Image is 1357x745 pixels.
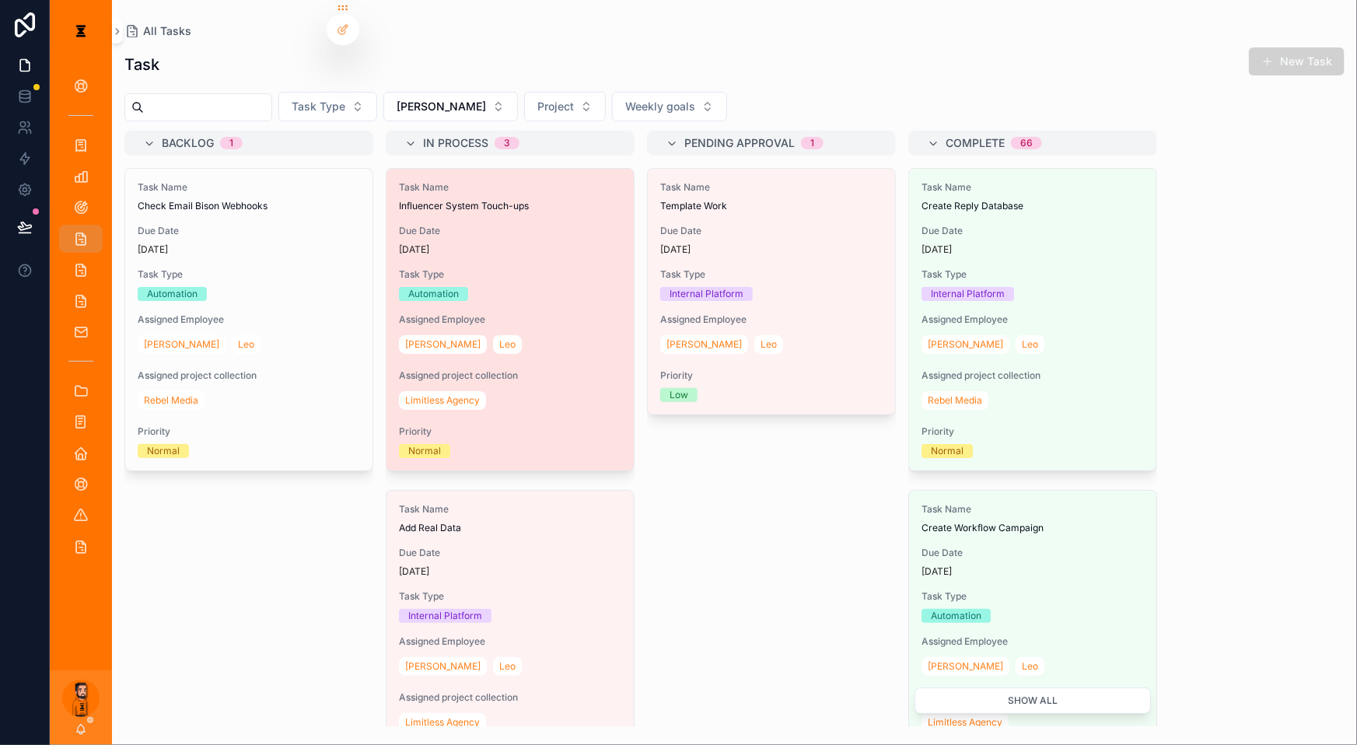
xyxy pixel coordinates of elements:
a: All Tasks [124,23,191,39]
span: [PERSON_NAME] [928,660,1003,673]
button: Select Button [278,92,377,121]
span: Task Name [399,181,621,194]
button: New Task [1249,47,1345,75]
span: Assigned Employee [922,635,1144,648]
span: Assigned Employee [922,313,1144,326]
span: Assigned Employee [399,313,621,326]
span: Leo [499,660,516,673]
span: Task Type [138,268,360,281]
span: Create Workflow Campaign [922,522,1144,534]
a: Leo [1016,657,1044,676]
span: Task Type [660,268,883,281]
span: [PERSON_NAME] [928,338,1003,351]
p: [DATE] [922,565,952,578]
span: [PERSON_NAME] [144,338,219,351]
span: Rebel Media [144,394,198,407]
div: Automation [147,287,198,301]
div: 1 [810,137,814,149]
span: Task Type [922,268,1144,281]
span: Leo [761,338,777,351]
span: Assigned project collection [922,369,1144,382]
span: Leo [238,338,254,351]
span: Task Name [138,181,360,194]
span: Leo [499,338,516,351]
span: Task Type [922,590,1144,603]
a: [PERSON_NAME] [660,335,748,354]
span: Pending Approval [684,135,795,151]
a: Leo [493,335,522,354]
a: Limitless Agency [399,713,486,732]
span: Task Type [399,268,621,281]
a: [PERSON_NAME] [922,657,1009,676]
span: [PERSON_NAME] [397,99,486,114]
span: Influencer System Touch-ups [399,200,621,212]
span: Priority [399,425,621,438]
span: Assigned Employee [138,313,360,326]
span: Assigned Employee [399,635,621,648]
a: Leo [1016,335,1044,354]
span: Assigned project collection [138,369,360,382]
span: Check Email Bison Webhooks [138,200,360,212]
span: All Tasks [143,23,191,39]
span: Assigned project collection [399,691,621,704]
div: Normal [408,444,441,458]
button: Show all [915,687,1151,714]
a: Rebel Media [922,391,988,410]
a: Task NameInfluencer System Touch-upsDue Date[DATE]Task TypeAutomationAssigned Employee[PERSON_NAM... [386,168,635,471]
span: Limitless Agency [405,394,480,407]
p: [DATE] [922,243,952,256]
span: Task Name [922,181,1144,194]
a: Rebel Media [138,391,205,410]
div: Normal [147,444,180,458]
span: Assigned Employee [660,313,883,326]
a: Limitless Agency [399,391,486,410]
div: Normal [931,444,964,458]
span: Due Date [399,225,621,237]
span: Due Date [399,547,621,559]
p: [DATE] [399,565,429,578]
a: Task NameTemplate WorkDue Date[DATE]Task TypeInternal PlatformAssigned Employee[PERSON_NAME]LeoPr... [647,168,896,415]
button: Select Button [612,92,727,121]
p: [DATE] [660,243,691,256]
span: Create Reply Database [922,200,1144,212]
span: Task Name [399,503,621,516]
div: Automation [408,287,459,301]
div: 1 [229,137,233,149]
span: In Process [423,135,488,151]
p: [DATE] [138,243,168,256]
a: Leo [493,657,522,676]
button: Select Button [524,92,606,121]
div: Internal Platform [408,609,482,623]
span: Task Name [922,503,1144,516]
div: 3 [504,137,510,149]
span: Priority [922,425,1144,438]
span: Leo [1022,660,1038,673]
a: Leo [754,335,783,354]
span: Due Date [922,547,1144,559]
a: [PERSON_NAME] [138,335,226,354]
div: Low [670,388,688,402]
span: Due Date [138,225,360,237]
span: Assigned project collection [399,369,621,382]
span: [PERSON_NAME] [666,338,742,351]
span: Task Name [660,181,883,194]
a: Leo [232,335,261,354]
a: [PERSON_NAME] [922,335,1009,354]
span: [PERSON_NAME] [405,338,481,351]
span: [PERSON_NAME] [405,660,481,673]
span: Priority [138,425,360,438]
div: Internal Platform [931,287,1005,301]
span: Due Date [660,225,883,237]
span: Priority [660,369,883,382]
span: Limitless Agency [405,716,480,729]
span: Project [537,99,574,114]
span: Template Work [660,200,883,212]
div: scrollable content [50,62,112,579]
span: Due Date [922,225,1144,237]
a: Task NameCheck Email Bison WebhooksDue Date[DATE]Task TypeAutomationAssigned Employee[PERSON_NAME... [124,168,373,471]
h1: Task [124,54,159,75]
span: Weekly goals [625,99,695,114]
div: 66 [1020,137,1033,149]
span: Rebel Media [928,394,982,407]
